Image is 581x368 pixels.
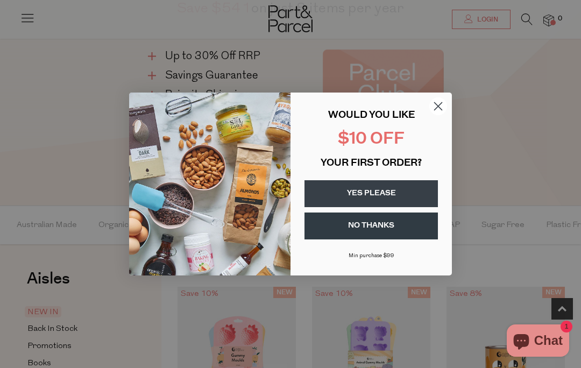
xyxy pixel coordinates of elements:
button: Close dialog [429,97,448,116]
img: 43fba0fb-7538-40bc-babb-ffb1a4d097bc.jpeg [129,93,290,275]
button: YES PLEASE [304,180,438,207]
inbox-online-store-chat: Shopify online store chat [504,324,572,359]
span: $10 OFF [338,131,405,148]
span: YOUR FIRST ORDER? [321,159,422,168]
span: WOULD YOU LIKE [328,111,415,121]
span: Min purchase $99 [349,253,394,259]
button: NO THANKS [304,213,438,239]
